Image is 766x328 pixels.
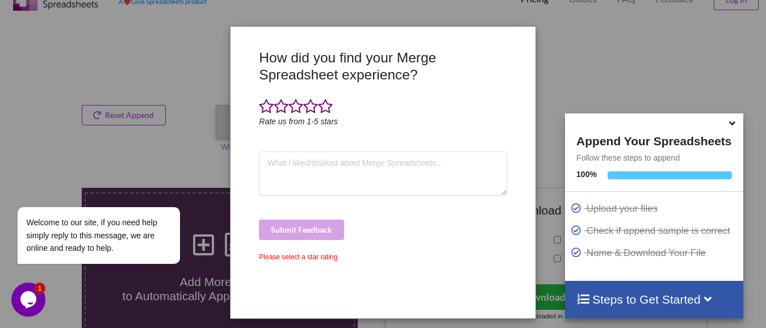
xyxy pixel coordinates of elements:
[565,152,743,163] p: Follow these steps to append
[571,201,740,216] p: Upload your files
[259,117,338,126] i: Rate us from 1-5 stars
[576,170,597,179] b: 100 %
[576,292,731,306] h4: Steps to Get Started
[11,283,48,317] iframe: chat widget
[571,246,740,260] p: Name & Download Your File
[259,49,507,83] h3: How did you find your Merge Spreadsheet experience?
[571,224,740,238] p: Check if append sample is correct
[11,104,216,277] iframe: chat widget
[15,113,146,148] span: Welcome to our site, if you need help simply reply to this message, we are online and ready to help.
[565,131,743,148] h4: Append Your Spreadsheets
[259,252,507,262] div: Please select a star rating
